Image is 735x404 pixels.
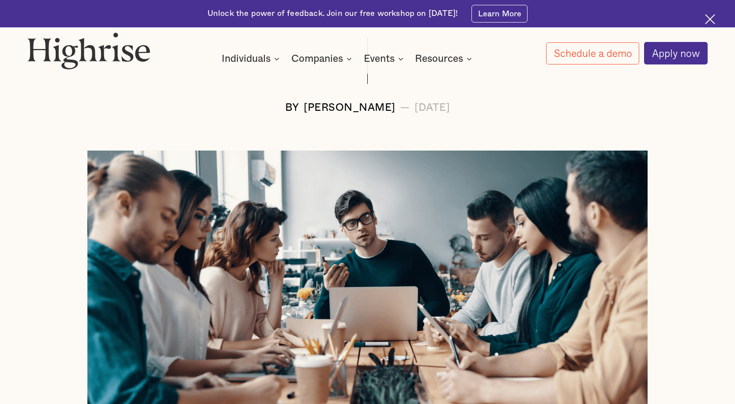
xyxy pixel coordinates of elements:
[291,53,354,64] div: Companies
[471,5,528,23] a: Learn More
[304,102,396,114] div: [PERSON_NAME]
[207,8,458,19] div: Unlock the power of feedback. Join our free workshop on [DATE]!
[400,102,410,114] div: —
[364,53,395,64] div: Events
[291,53,343,64] div: Companies
[364,53,406,64] div: Events
[705,14,715,24] img: Cross icon
[27,32,150,69] img: Highrise logo
[222,53,282,64] div: Individuals
[415,53,475,64] div: Resources
[415,53,463,64] div: Resources
[644,42,708,64] a: Apply now
[285,102,299,114] div: BY
[415,102,450,114] div: [DATE]
[222,53,271,64] div: Individuals
[546,42,640,64] a: Schedule a demo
